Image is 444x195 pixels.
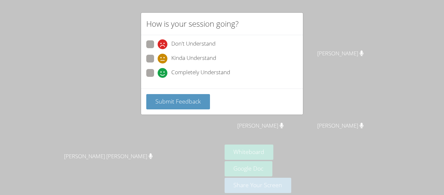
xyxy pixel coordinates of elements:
button: Submit Feedback [146,94,210,109]
h2: How is your session going? [146,18,239,30]
span: Kinda Understand [171,54,216,63]
span: Completely Understand [171,68,230,78]
span: Submit Feedback [155,97,201,105]
span: Don't Understand [171,39,215,49]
